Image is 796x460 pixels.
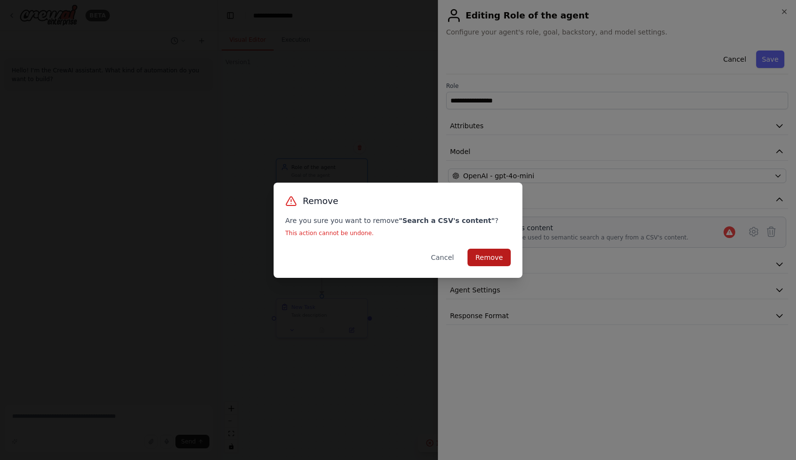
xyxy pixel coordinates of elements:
p: This action cannot be undone. [285,229,511,237]
p: Are you sure you want to remove ? [285,216,511,225]
strong: " Search a CSV's content " [399,217,495,224]
button: Cancel [423,249,462,266]
button: Remove [467,249,511,266]
h3: Remove [303,194,338,208]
